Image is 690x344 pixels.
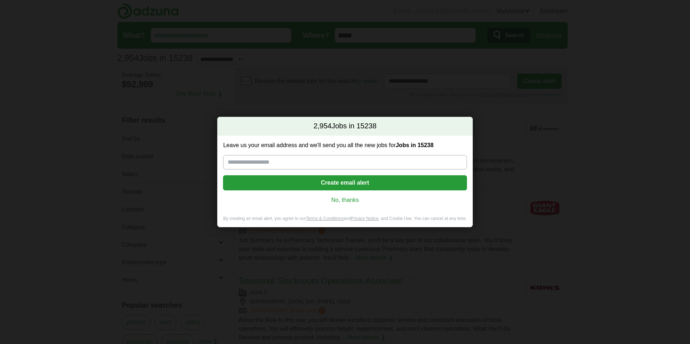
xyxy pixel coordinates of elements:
[229,196,461,204] a: No, thanks
[217,216,472,228] div: By creating an email alert, you agree to our and , and Cookie Use. You can cancel at any time.
[351,216,379,221] a: Privacy Notice
[314,121,332,131] span: 2,954
[223,141,467,149] label: Leave us your email address and we'll send you all the new jobs for
[306,216,344,221] a: Terms & Conditions
[217,117,472,136] h2: Jobs in 15238
[396,142,433,148] strong: Jobs in 15238
[223,175,467,190] button: Create email alert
